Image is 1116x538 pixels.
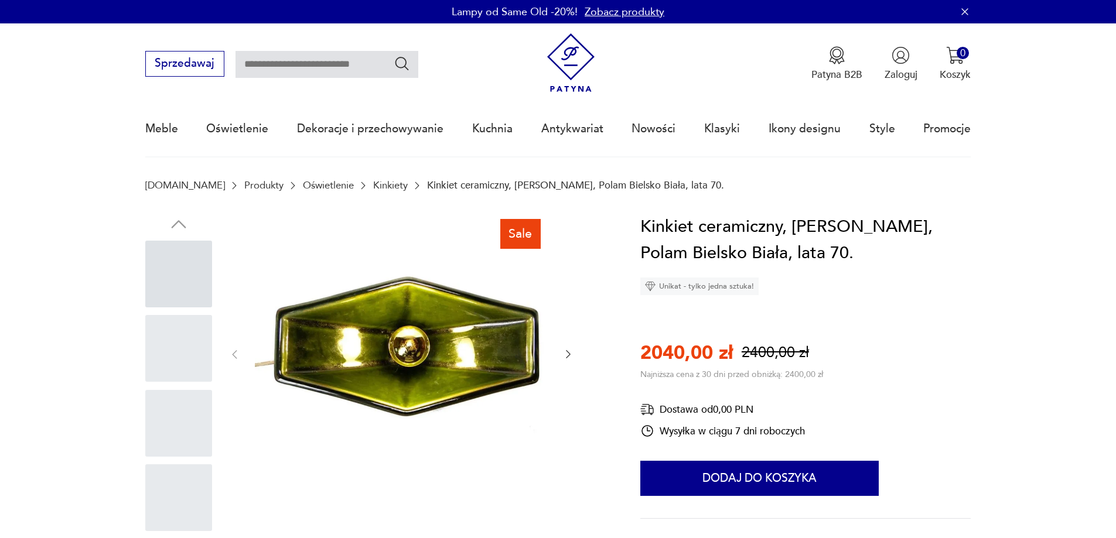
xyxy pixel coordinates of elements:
[297,102,443,156] a: Dekoracje i przechowywanie
[769,102,841,156] a: Ikony designu
[811,46,862,81] a: Ikona medaluPatyna B2B
[640,461,879,496] button: Dodaj do koszyka
[585,5,664,19] a: Zobacz produkty
[742,342,809,363] p: 2400,00 zł
[640,424,805,438] div: Wysyłka w ciągu 7 dni roboczych
[940,68,971,81] p: Koszyk
[869,102,895,156] a: Style
[303,180,354,191] a: Oświetlenie
[452,5,578,19] p: Lampy od Same Old -20%!
[244,180,284,191] a: Produkty
[811,68,862,81] p: Patyna B2B
[427,180,724,191] p: Kinkiet ceramiczny, [PERSON_NAME], Polam Bielsko Biała, lata 70.
[500,219,541,248] div: Sale
[957,47,969,59] div: 0
[206,102,268,156] a: Oświetlenie
[640,402,654,417] img: Ikona dostawy
[892,46,910,64] img: Ikonka użytkownika
[472,102,513,156] a: Kuchnia
[811,46,862,81] button: Patyna B2B
[373,180,408,191] a: Kinkiety
[541,33,600,92] img: Patyna - sklep z meblami i dekoracjami vintage
[923,102,971,156] a: Promocje
[946,46,964,64] img: Ikona koszyka
[640,402,805,417] div: Dostawa od 0,00 PLN
[704,102,740,156] a: Klasyki
[541,102,603,156] a: Antykwariat
[145,51,224,77] button: Sprzedawaj
[645,281,656,292] img: Ikona diamentu
[828,46,846,64] img: Ikona medalu
[640,277,759,295] div: Unikat - tylko jedna sztuka!
[940,46,971,81] button: 0Koszyk
[145,60,224,69] a: Sprzedawaj
[885,46,917,81] button: Zaloguj
[885,68,917,81] p: Zaloguj
[394,55,411,72] button: Szukaj
[640,369,823,380] p: Najniższa cena z 30 dni przed obniżką: 2400,00 zł
[255,214,548,494] img: Zdjęcie produktu Kinkiet ceramiczny, A. Sadulski, Polam Bielsko Biała, lata 70.
[145,180,225,191] a: [DOMAIN_NAME]
[640,340,733,366] p: 2040,00 zł
[640,214,971,267] h1: Kinkiet ceramiczny, [PERSON_NAME], Polam Bielsko Biała, lata 70.
[632,102,675,156] a: Nowości
[145,102,178,156] a: Meble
